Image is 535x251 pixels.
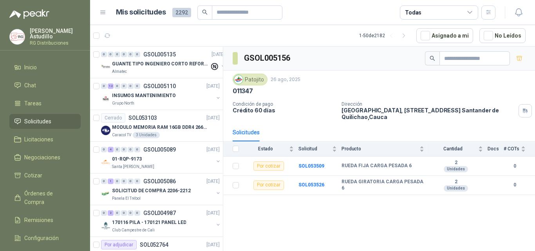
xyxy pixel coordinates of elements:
[342,179,424,191] b: RUEDA GIRATORIA CARGA PESADA 6
[24,189,73,206] span: Órdenes de Compra
[112,60,210,68] p: GUANTE TIPO INGENIERO CORTO REFORZADO
[143,179,176,184] p: GSOL005086
[128,115,157,121] p: SOL053103
[101,208,221,233] a: 0 2 0 0 0 0 GSOL004987[DATE] Company Logo170116 PILA - 170121 PANEL LEDClub Campestre de Cali
[101,94,110,103] img: Company Logo
[114,210,120,216] div: 0
[143,147,176,152] p: GSOL005089
[24,234,59,242] span: Configuración
[206,83,220,90] p: [DATE]
[116,7,166,18] h1: Mis solicitudes
[101,179,107,184] div: 0
[112,219,186,226] p: 170116 PILA - 170121 PANEL LED
[298,141,342,157] th: Solicitud
[114,179,120,184] div: 0
[101,221,110,230] img: Company Logo
[112,227,155,233] p: Club Campestre de Cali
[128,83,134,89] div: 0
[233,74,267,85] div: Patojito
[24,135,53,144] span: Licitaciones
[121,52,127,57] div: 0
[9,9,49,19] img: Logo peakr
[101,177,221,202] a: 0 1 0 0 0 0 GSOL005086[DATE] Company LogoSOLICITUD DE COMPRA 2206-2212Panela El Trébol
[134,83,140,89] div: 0
[101,147,107,152] div: 0
[342,107,515,120] p: [GEOGRAPHIC_DATA], [STREET_ADDRESS] Santander de Quilichao , Cauca
[101,52,107,57] div: 0
[9,168,81,183] a: Cotizar
[342,101,515,107] p: Dirección
[342,141,429,157] th: Producto
[359,29,410,42] div: 1 - 50 de 2182
[342,146,418,152] span: Producto
[140,242,168,247] p: SOL052764
[128,210,134,216] div: 0
[429,179,483,185] b: 2
[108,147,114,152] div: 4
[206,178,220,185] p: [DATE]
[30,41,81,45] p: RG Distribuciones
[430,56,435,61] span: search
[271,76,300,83] p: 26 ago, 2025
[444,166,468,172] div: Unidades
[108,52,114,57] div: 0
[9,114,81,129] a: Solicitudes
[133,132,160,138] div: 3 Unidades
[121,83,127,89] div: 0
[9,78,81,93] a: Chat
[202,9,208,15] span: search
[121,147,127,152] div: 0
[24,216,53,224] span: Remisiones
[112,132,131,138] p: Caracol TV
[206,241,220,249] p: [DATE]
[101,81,221,107] a: 0 12 0 0 0 0 GSOL005110[DATE] Company LogoINSUMOS MANTENIMIENTOGrupo North
[405,8,421,17] div: Todas
[112,124,210,131] p: MODULO MEMORIA RAM 16GB DDR4 2666 MHZ - PORTATIL
[121,179,127,184] div: 0
[172,8,191,17] span: 2292
[429,146,477,152] span: Cantidad
[114,147,120,152] div: 0
[24,153,60,162] span: Negociaciones
[112,92,175,99] p: INSUMOS MANTENIMIENTO
[112,164,154,170] p: Santa [PERSON_NAME]
[101,83,107,89] div: 0
[342,163,412,169] b: RUEDA FIJA CARGA PESADA 6
[24,99,42,108] span: Tareas
[206,114,220,122] p: [DATE]
[134,52,140,57] div: 0
[101,145,221,170] a: 0 4 0 0 0 0 GSOL005089[DATE] Company Logo01-RQP-9173Santa [PERSON_NAME]
[128,147,134,152] div: 0
[101,210,107,216] div: 0
[479,28,526,43] button: No Leídos
[10,29,25,44] img: Company Logo
[253,181,284,190] div: Por cotizar
[24,81,36,90] span: Chat
[108,83,114,89] div: 12
[298,163,324,169] a: SOL053509
[112,187,191,195] p: SOLICITUD DE COMPRA 2206-2212
[429,160,483,166] b: 2
[429,141,488,157] th: Cantidad
[253,161,284,171] div: Por cotizar
[233,87,253,95] p: 011347
[488,141,504,157] th: Docs
[101,189,110,199] img: Company Logo
[114,52,120,57] div: 0
[298,146,331,152] span: Solicitud
[143,83,176,89] p: GSOL005110
[504,141,535,157] th: # COTs
[101,113,125,123] div: Cerrado
[108,179,114,184] div: 1
[134,179,140,184] div: 0
[233,128,260,137] div: Solicitudes
[504,146,519,152] span: # COTs
[9,96,81,111] a: Tareas
[233,107,335,114] p: Crédito 60 días
[114,83,120,89] div: 0
[244,141,298,157] th: Estado
[9,231,81,246] a: Configuración
[121,210,127,216] div: 0
[444,185,468,191] div: Unidades
[143,52,176,57] p: GSOL005135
